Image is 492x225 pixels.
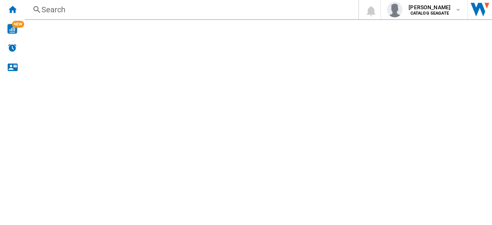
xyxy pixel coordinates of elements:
div: Search [42,4,338,15]
span: [PERSON_NAME] [409,3,450,11]
img: wise-card.svg [7,24,17,34]
img: alerts-logo.svg [8,43,17,52]
b: CATALOG SEAGATE [411,11,449,16]
span: NEW [12,21,24,28]
img: profile.jpg [387,2,402,17]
